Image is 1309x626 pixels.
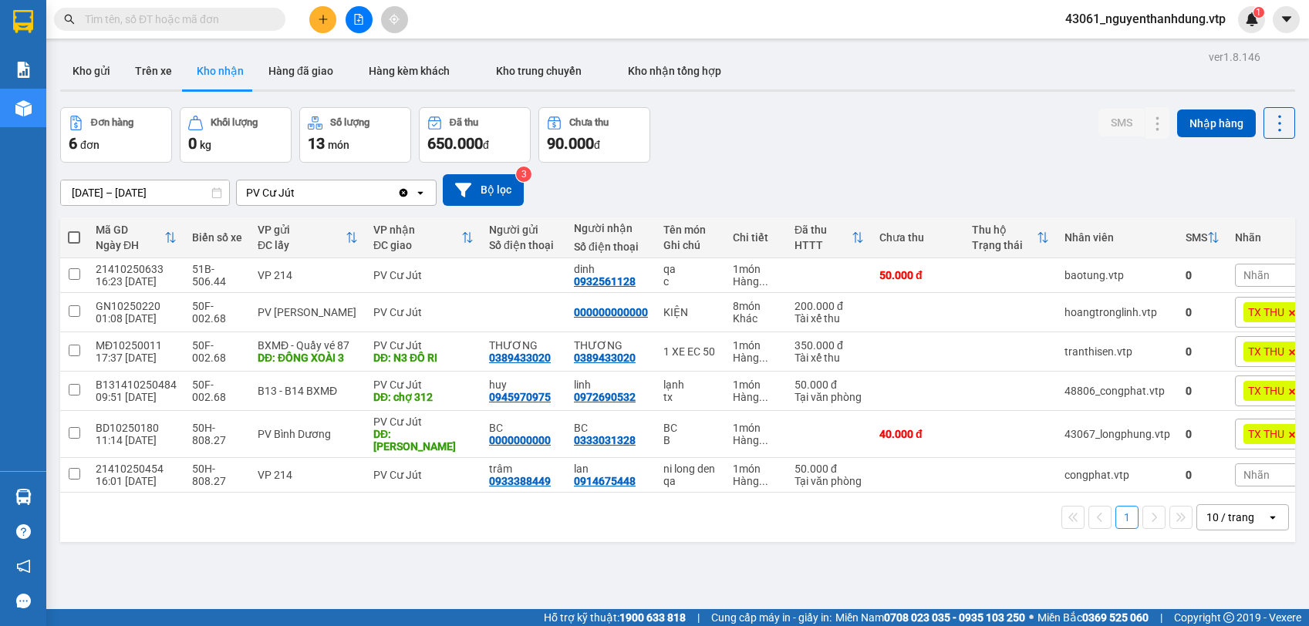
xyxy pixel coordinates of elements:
span: TX THU [1248,305,1284,319]
div: Người gửi [489,224,558,236]
div: congphat.vtp [1064,469,1170,481]
div: 21410250454 [96,463,177,475]
div: PV Cư Jút [373,469,474,481]
svg: open [414,187,427,199]
span: ... [759,434,768,446]
svg: open [1267,511,1279,523]
div: baotung.vtp [1064,269,1170,281]
div: Hàng thông thường [733,275,779,288]
span: 0 [188,134,197,153]
span: ... [759,391,768,403]
div: 17:37 [DATE] [96,352,177,364]
div: 50H-808.27 [192,463,242,487]
div: PV Cư Jút [246,185,295,200]
svg: Clear value [397,187,410,199]
span: file-add [353,14,364,25]
div: Tại văn phòng [795,475,864,487]
div: PV Bình Dương [258,428,358,440]
span: Miền Bắc [1037,609,1149,626]
div: Khác [733,312,779,325]
button: 1 [1115,506,1139,529]
div: DĐ: ĐĂK GHỀNH [373,428,474,453]
div: qa [663,475,717,487]
div: 50F-002.68 [192,300,242,325]
div: BC [489,422,558,434]
th: Toggle SortBy [250,217,366,258]
div: Chưa thu [569,117,609,128]
div: lạnh [663,379,717,391]
div: dinh [574,263,648,275]
span: 43061_nguyenthanhdung.vtp [1053,9,1238,29]
span: TX THU [1248,345,1284,358]
div: PV Cư Jút [373,269,474,281]
div: KIỆN [663,306,717,318]
input: Selected PV Cư Jút. [296,185,298,200]
div: 0389433020 [574,352,636,364]
div: THƯƠNG [489,339,558,352]
sup: 3 [516,167,531,182]
span: Nhãn [1243,469,1270,481]
div: Ghi chú [663,239,717,251]
button: plus [309,6,336,33]
div: VP 214 [258,269,358,281]
div: HTTT [795,239,852,251]
div: 01:08 [DATE] [96,312,177,325]
span: Miền Nam [835,609,1025,626]
div: THƯƠNG [574,339,648,352]
div: Số điện thoại [574,241,648,253]
strong: 1900 633 818 [619,611,686,624]
div: 43067_longphung.vtp [1064,428,1170,440]
button: Bộ lọc [443,174,524,206]
div: Tại văn phòng [795,391,864,403]
div: 0 [1186,428,1220,440]
div: VP 214 [258,469,358,481]
div: GN10250220 [96,300,177,312]
span: | [697,609,700,626]
div: 1 món [733,339,779,352]
div: 0972690532 [574,391,636,403]
span: 13 [308,134,325,153]
span: ... [759,352,768,364]
div: PV Cư Jút [373,416,474,428]
sup: 1 [1253,7,1264,18]
button: Kho nhận [184,52,256,89]
button: Số lượng13món [299,107,411,163]
span: Nhãn [1243,269,1270,281]
button: Kho gửi [60,52,123,89]
div: PV [PERSON_NAME] [258,306,358,318]
div: Hàng thông thường [733,434,779,446]
div: 51B-506.44 [192,263,242,288]
div: Mã GD [96,224,164,236]
span: copyright [1223,612,1234,623]
div: hoangtronglinh.vtp [1064,306,1170,318]
div: PV Cư Jút [373,379,474,391]
div: Thu hộ [972,224,1037,236]
div: 0 [1186,385,1220,397]
div: 1 món [733,263,779,275]
div: 0333031328 [574,434,636,446]
div: Tài xế thu [795,352,864,364]
button: aim [381,6,408,33]
strong: 0369 525 060 [1082,611,1149,624]
div: 000000000000 [574,306,648,318]
div: trâm [489,463,558,475]
div: 50H-808.27 [192,422,242,446]
div: 0914675448 [574,475,636,487]
img: warehouse-icon [15,489,32,505]
div: 1 món [733,379,779,391]
div: 1 món [733,463,779,475]
div: 50F-002.68 [192,339,242,364]
input: Tìm tên, số ĐT hoặc mã đơn [85,11,267,28]
div: ĐC giao [373,239,461,251]
div: 0 [1186,469,1220,481]
img: solution-icon [15,62,32,78]
span: aim [389,14,400,25]
div: Hàng thông thường [733,475,779,487]
div: 40.000 đ [879,428,956,440]
div: 16:23 [DATE] [96,275,177,288]
div: 200.000 đ [795,300,864,312]
div: Hàng thông thường [733,391,779,403]
div: MĐ10250011 [96,339,177,352]
img: logo-vxr [13,10,33,33]
button: Khối lượng0kg [180,107,292,163]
